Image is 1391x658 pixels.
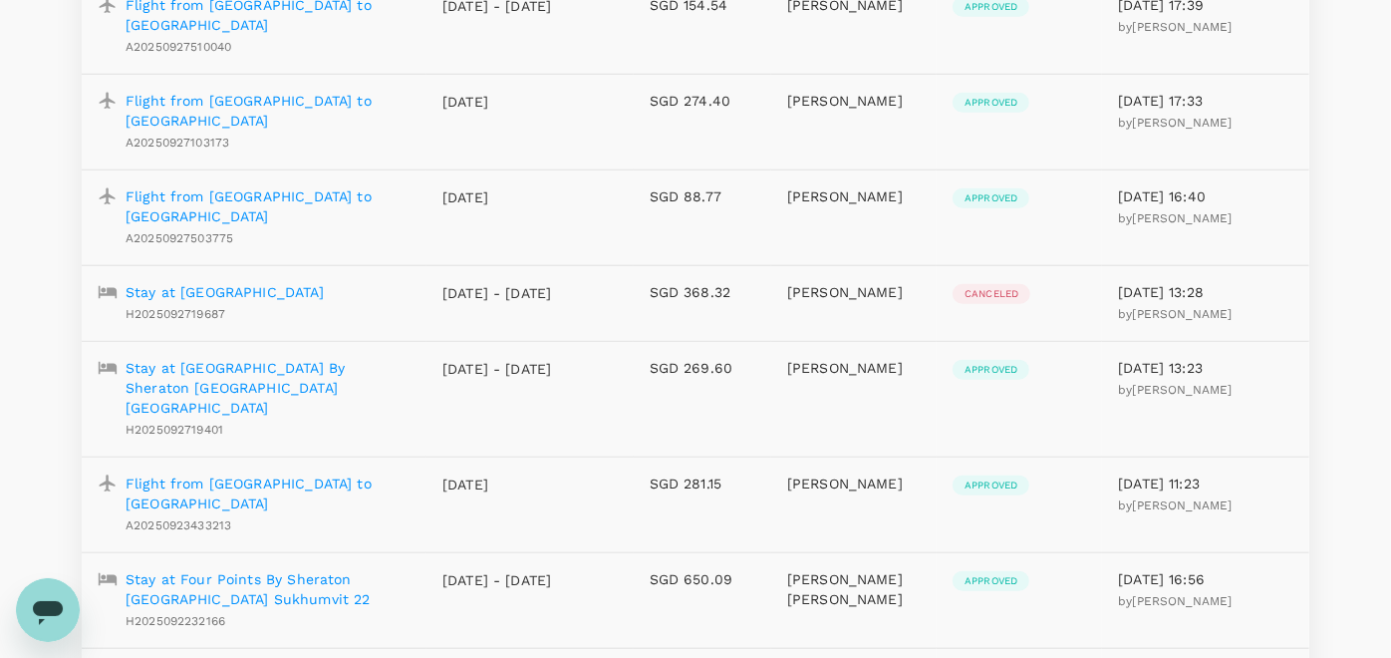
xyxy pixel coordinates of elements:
[650,91,755,111] p: SGD 274.40
[787,358,921,378] p: [PERSON_NAME]
[1118,91,1293,111] p: [DATE] 17:33
[126,423,223,437] span: H2025092719401
[1133,20,1233,34] span: [PERSON_NAME]
[126,614,225,628] span: H2025092232166
[787,91,921,111] p: [PERSON_NAME]
[1133,498,1233,512] span: [PERSON_NAME]
[1118,282,1293,302] p: [DATE] 13:28
[1133,211,1233,225] span: [PERSON_NAME]
[953,191,1029,205] span: Approved
[787,474,921,493] p: [PERSON_NAME]
[1118,186,1293,206] p: [DATE] 16:40
[442,283,552,303] p: [DATE] - [DATE]
[1118,307,1232,321] span: by
[126,569,411,609] a: Stay at Four Points By Sheraton [GEOGRAPHIC_DATA] Sukhumvit 22
[953,479,1029,493] span: Approved
[126,307,225,321] span: H2025092719687
[953,363,1029,377] span: Approved
[1133,383,1233,397] span: [PERSON_NAME]
[442,359,552,379] p: [DATE] - [DATE]
[126,282,324,302] a: Stay at [GEOGRAPHIC_DATA]
[16,578,80,642] iframe: Button to launch messaging window
[1118,116,1232,130] span: by
[1118,569,1293,589] p: [DATE] 16:56
[650,474,755,493] p: SGD 281.15
[442,187,552,207] p: [DATE]
[126,474,411,513] a: Flight from [GEOGRAPHIC_DATA] to [GEOGRAPHIC_DATA]
[953,574,1029,588] span: Approved
[1118,498,1232,512] span: by
[650,282,755,302] p: SGD 368.32
[1118,594,1232,608] span: by
[787,569,921,609] p: [PERSON_NAME] [PERSON_NAME]
[126,91,411,131] a: Flight from [GEOGRAPHIC_DATA] to [GEOGRAPHIC_DATA]
[126,518,231,532] span: A20250923433213
[1133,307,1233,321] span: [PERSON_NAME]
[1118,383,1232,397] span: by
[953,287,1030,301] span: Canceled
[650,569,755,589] p: SGD 650.09
[787,186,921,206] p: [PERSON_NAME]
[442,92,552,112] p: [DATE]
[126,231,233,245] span: A20250927503775
[953,96,1029,110] span: Approved
[442,475,552,494] p: [DATE]
[1118,358,1293,378] p: [DATE] 13:23
[1133,594,1233,608] span: [PERSON_NAME]
[126,136,229,150] span: A20250927103173
[442,570,552,590] p: [DATE] - [DATE]
[126,40,231,54] span: A20250927510040
[1118,211,1232,225] span: by
[126,186,411,226] a: Flight from [GEOGRAPHIC_DATA] to [GEOGRAPHIC_DATA]
[1133,116,1233,130] span: [PERSON_NAME]
[650,186,755,206] p: SGD 88.77
[1118,20,1232,34] span: by
[787,282,921,302] p: [PERSON_NAME]
[650,358,755,378] p: SGD 269.60
[126,358,411,418] a: Stay at [GEOGRAPHIC_DATA] By Sheraton [GEOGRAPHIC_DATA] [GEOGRAPHIC_DATA]
[1118,474,1293,493] p: [DATE] 11:23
